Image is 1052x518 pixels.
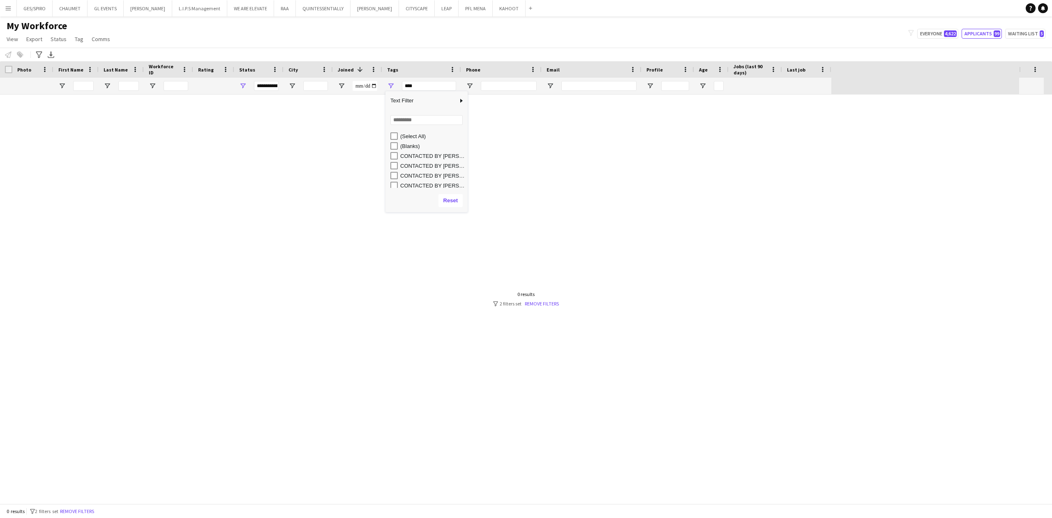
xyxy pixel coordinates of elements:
span: 2 filters set [35,508,58,514]
div: CONTACTED BY [PERSON_NAME] [400,163,465,169]
span: First Name [58,67,83,73]
span: Tags [387,67,398,73]
a: View [3,34,21,44]
span: Phone [466,67,480,73]
button: Open Filter Menu [149,82,156,90]
div: CONTACTED BY [PERSON_NAME] [400,183,465,189]
button: Open Filter Menu [699,82,706,90]
input: Column with Header Selection [5,66,12,73]
div: 0 results [493,291,559,297]
button: Everyone4,622 [917,29,958,39]
span: City [288,67,298,73]
a: Status [47,34,70,44]
a: Tag [72,34,87,44]
span: Export [26,35,42,43]
input: Search filter values [390,115,463,125]
button: CHAUMET [53,0,88,16]
button: GL EVENTS [88,0,124,16]
div: (Blanks) [400,143,465,149]
span: Tag [75,35,83,43]
div: Filter List [385,131,468,328]
button: PFL MENA [459,0,493,16]
span: Profile [646,67,663,73]
span: My Workforce [7,20,67,32]
input: Workforce ID Filter Input [164,81,188,91]
button: QUINTESSENTIALLY [296,0,351,16]
button: LEAP [435,0,459,16]
a: Comms [88,34,113,44]
span: 99 [994,30,1000,37]
span: Last Name [104,67,128,73]
button: Open Filter Menu [466,82,473,90]
button: L.I.P.S Management [172,0,227,16]
span: Comms [92,35,110,43]
app-action-btn: Advanced filters [34,50,44,60]
div: CONTACTED BY [PERSON_NAME] [400,153,465,159]
button: [PERSON_NAME] [124,0,172,16]
button: WE ARE ELEVATE [227,0,274,16]
input: First Name Filter Input [73,81,94,91]
button: Open Filter Menu [104,82,111,90]
button: GES/SPIRO [17,0,53,16]
input: Email Filter Input [561,81,637,91]
a: Remove filters [525,301,559,307]
button: CITYSCAPE [399,0,435,16]
button: Open Filter Menu [288,82,296,90]
button: Waiting list5 [1005,29,1045,39]
span: Last job [787,67,805,73]
button: Open Filter Menu [338,82,345,90]
span: View [7,35,18,43]
span: Jobs (last 90 days) [734,63,767,76]
button: Applicants99 [962,29,1002,39]
button: Remove filters [58,507,96,516]
span: Workforce ID [149,63,178,76]
span: Email [547,67,560,73]
button: Open Filter Menu [646,82,654,90]
div: CONTACTED BY [PERSON_NAME] [400,173,465,179]
span: 4,622 [944,30,957,37]
span: Joined [338,67,354,73]
span: 5 [1040,30,1044,37]
input: Joined Filter Input [353,81,377,91]
span: Age [699,67,708,73]
input: Last Name Filter Input [118,81,139,91]
button: Open Filter Menu [387,82,394,90]
span: Photo [17,67,31,73]
input: Age Filter Input [714,81,724,91]
div: (Select All) [400,133,465,139]
input: City Filter Input [303,81,328,91]
app-action-btn: Export XLSX [46,50,56,60]
button: [PERSON_NAME] [351,0,399,16]
button: Reset [438,194,463,207]
button: Open Filter Menu [547,82,554,90]
span: Text Filter [385,94,458,108]
span: Status [51,35,67,43]
span: Rating [198,67,214,73]
div: Column Filter [385,91,468,212]
button: RAA [274,0,296,16]
button: KAHOOT [493,0,526,16]
input: Profile Filter Input [661,81,689,91]
button: Open Filter Menu [239,82,247,90]
a: Export [23,34,46,44]
div: 2 filters set [493,301,559,307]
input: Phone Filter Input [481,81,537,91]
button: Open Filter Menu [58,82,66,90]
span: Status [239,67,255,73]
